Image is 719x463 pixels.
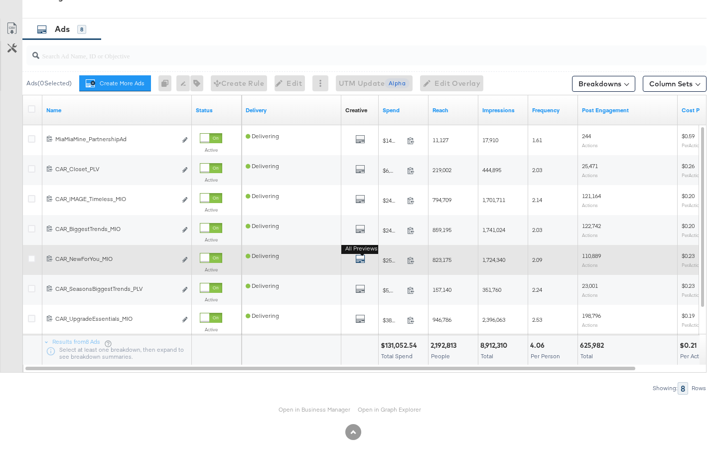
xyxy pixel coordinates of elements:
[682,132,695,140] span: $0.59
[246,222,279,230] span: Delivering
[531,352,560,360] span: Per Person
[682,292,702,298] sub: Per Action
[55,165,176,173] div: CAR_Closet_PLV
[200,207,222,213] label: Active
[482,166,501,174] span: 444,895
[55,255,176,263] div: CAR_NewForYou_MIO
[580,341,607,350] div: 625,982
[345,106,367,114] a: Shows the creative associated with your ad.
[200,236,222,243] label: Active
[432,166,451,174] span: 219,002
[246,132,279,140] span: Delivering
[482,106,524,114] a: The number of times your ad was served. On mobile apps an ad is counted as served the first time ...
[26,79,72,88] div: Ads ( 0 Selected)
[682,222,695,230] span: $0.20
[279,406,350,414] a: Open in Business Manager
[482,286,501,293] span: 351,760
[55,195,176,203] div: CAR_IMAGE_Timeless_MIO
[532,166,542,174] span: 2.03
[532,256,542,263] span: 2.09
[77,25,86,34] div: 8
[691,385,707,392] div: Rows
[383,167,403,174] span: $6,502.34
[196,106,238,114] a: Shows the current state of your Ad.
[432,316,451,323] span: 946,786
[480,341,510,350] div: 8,912,310
[582,232,598,238] sub: Actions
[532,196,542,204] span: 2.14
[39,42,646,61] input: Search Ad Name, ID or Objective
[582,172,598,178] sub: Actions
[682,262,702,268] sub: Per Action
[55,135,176,143] div: MiaMiaMine_PartnershipAd
[431,341,459,350] div: 2,192,813
[383,316,403,324] span: $38,241.36
[55,24,70,34] span: Ads
[680,341,700,350] div: $0.21
[200,296,222,303] label: Active
[55,225,176,233] div: CAR_BiggestTrends_MIO
[580,352,593,360] span: Total
[582,106,674,114] a: The number of actions related to your Page's posts as a result of your ad.
[532,316,542,323] span: 2.53
[682,172,702,178] sub: Per Action
[582,292,598,298] sub: Actions
[200,266,222,273] label: Active
[530,341,548,350] div: 4.06
[358,406,421,414] a: Open in Graph Explorer
[383,197,403,204] span: $24,735.51
[345,106,367,114] div: Creative
[482,226,505,233] span: 1,741,024
[246,162,279,170] span: Delivering
[431,352,450,360] span: People
[682,282,695,289] span: $0.23
[682,192,695,200] span: $0.20
[246,106,337,114] a: Reflects the ability of your Ad to achieve delivery.
[383,227,403,234] span: $24,362.64
[682,202,702,208] sub: Per Action
[582,282,598,289] span: 23,001
[682,232,702,238] sub: Per Action
[652,385,678,392] div: Showing:
[582,202,598,208] sub: Actions
[582,262,598,268] sub: Actions
[678,382,688,395] div: 8
[246,282,279,289] span: Delivering
[582,322,598,328] sub: Actions
[482,316,505,323] span: 2,396,063
[680,352,708,360] span: Per Action
[682,252,695,259] span: $0.23
[682,142,702,148] sub: Per Action
[532,136,542,144] span: 1.61
[432,106,474,114] a: The number of people your ad was served to.
[482,136,498,144] span: 17,910
[158,75,176,91] div: 0
[682,162,695,170] span: $0.26
[532,226,542,233] span: 2.03
[532,106,574,114] a: The average number of times your ad was served to each person.
[643,76,707,92] button: Column Sets
[481,352,493,360] span: Total
[46,106,188,114] a: Ad Name.
[383,106,425,114] a: The total amount spent to date.
[582,222,601,230] span: 122,742
[582,162,598,170] span: 25,471
[381,352,413,360] span: Total Spend
[582,142,598,148] sub: Actions
[482,196,505,204] span: 1,701,711
[246,312,279,319] span: Delivering
[432,226,451,233] span: 859,195
[582,312,601,319] span: 198,796
[582,132,591,140] span: 244
[200,177,222,183] label: Active
[572,76,635,92] button: Breakdowns
[432,286,451,293] span: 157,140
[381,341,420,350] div: $131,052.54
[383,256,403,264] span: $25,686.59
[246,252,279,259] span: Delivering
[582,252,601,259] span: 110,889
[383,286,403,294] span: $5,284.69
[246,192,279,200] span: Delivering
[582,192,601,200] span: 121,164
[55,285,176,293] div: CAR_SeasonsBiggestTrends_PLV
